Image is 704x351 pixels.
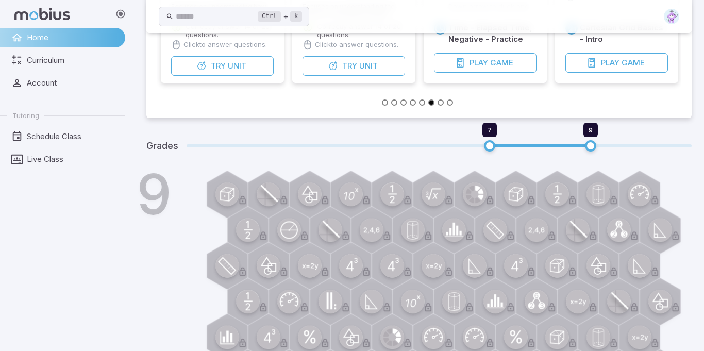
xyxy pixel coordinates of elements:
[258,11,281,22] kbd: Ctrl
[27,77,118,89] span: Account
[448,22,537,45] h6: Time - Elapsed Time, Negative - Practice
[27,32,118,43] span: Home
[601,57,619,69] span: Play
[664,9,679,24] img: diamond.svg
[434,53,537,73] button: PlayGame
[382,99,388,106] button: Go to slide 1
[303,56,405,76] button: TryUnit
[27,131,118,142] span: Schedule Class
[580,22,668,45] h6: Cartesian Grid Basics - Intro
[27,55,118,66] span: Curriculum
[146,139,178,153] h5: Grades
[428,99,434,106] button: Go to slide 6
[400,99,407,106] button: Go to slide 3
[290,11,302,22] kbd: k
[183,40,267,50] p: Click to answer questions.
[470,57,488,69] span: Play
[490,57,513,69] span: Game
[342,60,357,72] span: Try
[488,126,492,134] span: 7
[211,60,226,72] span: Try
[12,111,39,120] span: Tutoring
[359,60,378,72] span: Unit
[137,166,172,222] h1: 9
[258,10,302,23] div: +
[419,99,425,106] button: Go to slide 5
[171,56,274,76] button: TryUnit
[589,126,593,134] span: 9
[228,60,246,72] span: Unit
[438,99,444,106] button: Go to slide 7
[565,53,668,73] button: PlayGame
[410,99,416,106] button: Go to slide 4
[622,57,645,69] span: Game
[27,154,118,165] span: Live Class
[447,99,453,106] button: Go to slide 8
[391,99,397,106] button: Go to slide 2
[315,40,398,50] p: Click to answer questions.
